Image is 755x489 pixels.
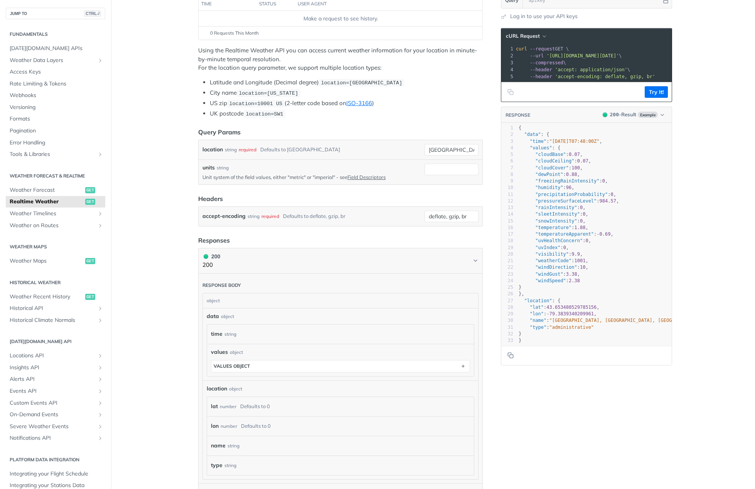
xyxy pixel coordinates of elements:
[505,350,516,361] button: Copy to clipboard
[10,305,95,312] span: Historical API
[524,132,541,137] span: "data"
[210,99,483,108] li: US zip (2-letter code based on )
[516,60,566,65] span: \
[202,252,479,270] button: 200 200200
[6,102,105,113] a: Versioning
[505,111,531,119] button: RESPONSE
[198,236,230,245] div: Responses
[519,265,588,270] span: : ,
[535,258,571,263] span: "weatherCode"
[610,112,619,117] span: 200
[530,325,546,330] span: "type"
[535,165,569,171] span: "cloudCover"
[501,251,513,258] div: 20
[501,158,513,164] div: 6
[530,53,544,59] span: --url
[97,376,103,382] button: Show subpages for Alerts API
[6,172,105,179] h2: Weather Forecast & realtime
[6,421,105,432] a: Severe Weather EventsShow subpages for Severe Weather Events
[6,291,105,303] a: Weather Recent Historyget
[97,211,103,217] button: Show subpages for Weather Timelines
[6,55,105,66] a: Weather Data LayersShow subpages for Weather Data Layers
[501,244,513,251] div: 19
[6,208,105,219] a: Weather TimelinesShow subpages for Weather Timelines
[501,218,513,224] div: 15
[225,144,237,155] div: string
[519,311,597,317] span: : ,
[519,172,580,177] span: : ,
[321,80,402,86] span: location=[GEOGRAPHIC_DATA]
[501,284,513,291] div: 25
[10,104,103,111] span: Versioning
[519,231,613,237] span: : ,
[501,178,513,184] div: 9
[221,313,234,320] div: object
[6,220,105,231] a: Weather on RoutesShow subpages for Weather on Routes
[530,305,544,310] span: "lat"
[569,278,580,283] span: 2.38
[501,66,514,73] div: 4
[519,205,586,210] span: : ,
[239,144,256,155] div: required
[610,192,613,197] span: 0
[97,57,103,64] button: Show subpages for Weather Data Layers
[10,387,95,395] span: Events API
[501,331,513,337] div: 32
[519,225,588,230] span: : ,
[6,184,105,196] a: Weather Forecastget
[501,238,513,244] div: 18
[535,211,580,217] span: "sleetIntensity"
[97,412,103,418] button: Show subpages for On-Demand Events
[516,46,527,52] span: curl
[530,318,546,323] span: "name"
[535,225,571,230] span: "temperature"
[571,251,580,257] span: 9.9
[501,337,513,344] div: 33
[10,151,95,158] span: Tools & Libraries
[603,112,607,117] span: 200
[535,192,608,197] span: "precipitationProbability"
[6,432,105,444] a: Notifications APIShow subpages for Notifications API
[519,251,583,257] span: : ,
[239,90,298,96] span: location=[US_STATE]
[347,174,386,180] a: Field Descriptors
[6,137,105,149] a: Error Handling
[10,92,103,99] span: Webhooks
[6,456,105,463] h2: Platform DATA integration
[535,205,577,210] span: "rainIntensity"
[10,375,95,383] span: Alerts API
[516,46,569,52] span: GET \
[6,66,105,78] a: Access Keys
[501,231,513,238] div: 17
[211,420,219,432] label: lon
[501,165,513,171] div: 7
[519,258,588,263] span: : ,
[211,328,222,340] label: time
[535,238,583,243] span: "uvHealthConcern"
[198,274,483,484] div: 200 200200
[10,127,103,135] span: Pagination
[10,423,95,430] span: Severe Weather Events
[571,165,580,171] span: 100
[10,115,103,123] span: Formats
[6,125,105,137] a: Pagination
[549,139,600,144] span: "[DATE]T07:48:00Z"
[211,401,218,412] label: lat
[10,293,83,301] span: Weather Recent History
[10,198,83,206] span: Realtime Weather
[519,211,588,217] span: : ,
[501,138,513,145] div: 3
[519,325,594,330] span: :
[580,205,583,210] span: 0
[501,271,513,278] div: 23
[535,198,597,204] span: "pressureSurfaceLevel"
[501,151,513,158] div: 5
[501,45,514,52] div: 1
[501,324,513,331] div: 31
[260,144,340,155] div: Defaults to [GEOGRAPHIC_DATA]
[6,350,105,362] a: Locations APIShow subpages for Locations API
[6,90,105,101] a: Webhooks
[530,311,544,317] span: "lon"
[229,101,282,107] span: location=10001 US
[501,317,513,324] div: 30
